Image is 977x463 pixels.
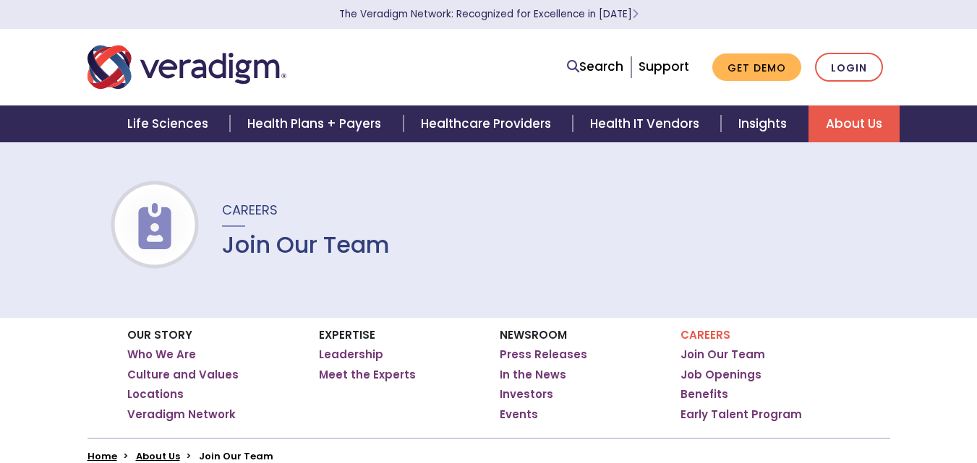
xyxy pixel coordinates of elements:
a: Press Releases [500,347,587,362]
a: About Us [136,449,180,463]
a: Insights [721,105,809,142]
a: Culture and Values [127,368,239,382]
a: Join Our Team [681,347,765,362]
a: Who We Are [127,347,196,362]
a: Support [639,58,689,75]
a: Locations [127,387,184,402]
a: Life Sciences [110,105,230,142]
a: Healthcare Providers [404,105,573,142]
a: In the News [500,368,566,382]
span: Learn More [632,7,639,21]
a: Job Openings [681,368,761,382]
a: About Us [809,105,900,142]
a: Events [500,407,538,422]
a: Leadership [319,347,383,362]
img: Veradigm logo [88,43,286,91]
a: Early Talent Program [681,407,802,422]
a: Get Demo [712,53,801,82]
a: Search [567,57,623,77]
a: Home [88,449,117,463]
a: Investors [500,387,553,402]
a: Health Plans + Payers [230,105,403,142]
a: Benefits [681,387,728,402]
a: Health IT Vendors [573,105,721,142]
span: Careers [222,201,278,219]
h1: Join Our Team [222,231,390,259]
a: Meet the Experts [319,368,416,382]
a: Login [815,53,883,82]
a: The Veradigm Network: Recognized for Excellence in [DATE]Learn More [339,7,639,21]
a: Veradigm Network [127,407,236,422]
